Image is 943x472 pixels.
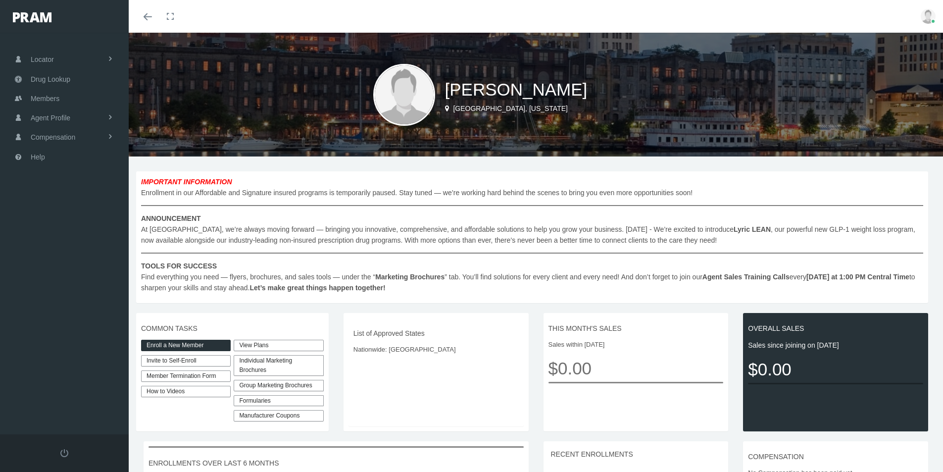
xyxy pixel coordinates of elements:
b: ANNOUNCEMENT [141,214,201,222]
a: Invite to Self-Enroll [141,355,231,367]
span: List of Approved States [353,328,519,339]
span: COMPENSATION [748,451,923,462]
div: Group Marketing Brochures [234,380,323,391]
b: Agent Sales Training Calls [702,273,790,281]
a: How to Videos [141,386,231,397]
span: Sales within [DATE] [548,340,724,350]
a: Manufacturer Coupons [234,410,323,421]
span: Sales since joining on [DATE] [748,340,923,351]
span: Agent Profile [31,108,70,127]
img: PRAM_20_x_78.png [13,12,51,22]
span: Nationwide: [GEOGRAPHIC_DATA] [353,345,519,355]
span: Drug Lookup [31,70,70,89]
span: ENROLLMENTS OVER LAST 6 MONTHS [149,458,524,469]
span: [PERSON_NAME] [445,80,588,99]
span: $0.00 [548,355,724,382]
span: COMMON TASKS [141,323,324,334]
b: IMPORTANT INFORMATION [141,178,232,186]
a: View Plans [234,340,323,351]
div: Formularies [234,395,323,407]
span: Compensation [31,128,75,147]
b: Lyric LEAN [734,225,771,233]
a: Enroll a New Member [141,340,231,351]
b: TOOLS FOR SUCCESS [141,262,217,270]
img: user-placeholder.jpg [921,9,936,24]
div: Individual Marketing Brochures [234,355,323,376]
span: Locator [31,50,54,69]
a: Member Termination Form [141,370,231,382]
b: Let’s make great things happen together! [249,284,385,292]
b: Marketing Brochures [375,273,445,281]
span: OVERALL SALES [748,323,923,334]
span: THIS MONTH'S SALES [548,323,724,334]
span: $0.00 [748,356,923,383]
span: [GEOGRAPHIC_DATA], [US_STATE] [453,105,568,112]
span: Members [31,89,59,108]
img: user-placeholder.jpg [373,64,435,126]
span: RECENT ENROLLMENTS [551,450,633,458]
b: [DATE] at 1:00 PM Central Time [806,273,909,281]
span: Enrollment in our Affordable and Signature insured programs is temporarily paused. Stay tuned — w... [141,176,923,293]
span: Help [31,148,45,166]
